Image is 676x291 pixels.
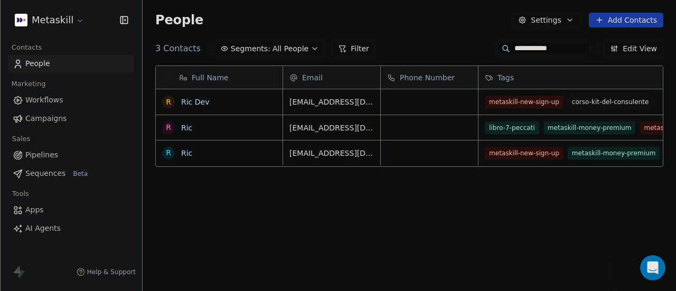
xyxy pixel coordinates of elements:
code: --header 'x-api-key: sp_xxxxx' \ [17,129,160,138]
span: corso-kit-del-consulente [568,96,653,108]
span: Apps [25,204,44,215]
a: Apps [8,201,134,219]
button: Emoji picker [16,210,25,219]
img: AVATAR%20METASKILL%20-%20Colori%20Positivo.png [15,14,27,26]
span: People [155,12,203,28]
code: --url \ [17,98,127,107]
div: Close [185,4,204,23]
span: Email [302,72,323,83]
code: curl --request PATCH \ [17,87,116,97]
button: Gif picker [33,210,42,219]
span: metaskill-new-sign-up [485,147,564,159]
span: metaskill-money-premium [543,121,636,134]
div: To update with contact ID, the following endpoint can be used [17,51,165,82]
img: Profile image for Harinder [30,6,47,23]
div: Hi [PERSON_NAME], Greetings from Swipe One and thank you for reaching out! [17,14,165,45]
span: Tags [497,72,514,83]
span: Sequences [25,168,65,179]
a: Ric Dev [181,98,209,106]
span: Contacts [7,40,46,55]
button: Start recording [67,210,76,219]
span: [EMAIL_ADDRESS][DOMAIN_NAME] [289,97,374,107]
span: Workflows [25,95,63,106]
span: Help & Support [87,268,136,276]
button: go back [7,4,27,24]
button: Send a message… [181,206,198,223]
span: libro-7-peccati [485,121,539,134]
span: People [25,58,50,69]
div: R [166,122,171,133]
h1: [PERSON_NAME] [51,5,120,13]
a: [URL][DOMAIN_NAME] [40,98,122,106]
span: Sales [7,131,35,147]
div: Full Name [156,66,283,89]
button: Settings [512,13,580,27]
code: "email": "[EMAIL_ADDRESS][DOMAIN_NAME]" [17,149,128,170]
a: Ric [181,149,192,157]
div: ​ [17,170,165,191]
a: AI Agents [8,220,134,237]
code: }' [17,170,27,180]
div: Hi [PERSON_NAME], Greetings from Swipe One and thank you for reaching out!To update with contact ... [8,8,173,198]
button: Metaskill [13,11,87,29]
span: Beta [70,168,91,179]
a: Help & Support [77,268,136,276]
span: Segments: [231,43,270,54]
button: Home [165,4,185,24]
a: Campaigns [8,110,134,127]
span: [EMAIL_ADDRESS][DOMAIN_NAME] [289,123,374,133]
div: Phone Number [381,66,478,89]
span: All People [273,43,308,54]
div: R [166,147,171,158]
span: Metaskill [32,13,73,27]
span: metaskill-money-premium [568,147,660,159]
span: 3 Contacts [155,42,201,55]
a: Ric [181,124,192,132]
button: Add Contacts [589,13,663,27]
code: --data '{ [17,139,58,149]
span: Tools [7,186,33,202]
a: People [8,55,134,72]
span: metaskill-new-sign-up [485,96,564,108]
button: Edit View [604,41,663,56]
span: Campaigns [25,113,67,124]
code: PATCH:/contacts/:contactId [17,71,133,81]
span: [EMAIL_ADDRESS][DOMAIN_NAME] [289,148,374,158]
div: R [166,97,171,108]
code: --header 'Content-Type: application/json' \ [17,108,119,128]
span: Pipelines [25,149,58,161]
iframe: Intercom live chat [640,255,665,280]
button: Upload attachment [50,210,59,219]
span: Marketing [7,76,50,92]
span: Phone Number [400,72,455,83]
a: Pipelines [8,146,134,164]
textarea: Message… [9,188,202,206]
div: Email [283,66,380,89]
a: SequencesBeta [8,165,134,182]
div: Harinder says… [8,8,203,221]
span: Full Name [192,72,229,83]
button: Filter [332,41,375,56]
a: Workflows [8,91,134,109]
span: AI Agents [25,223,61,234]
p: Active 30m ago [51,13,105,24]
